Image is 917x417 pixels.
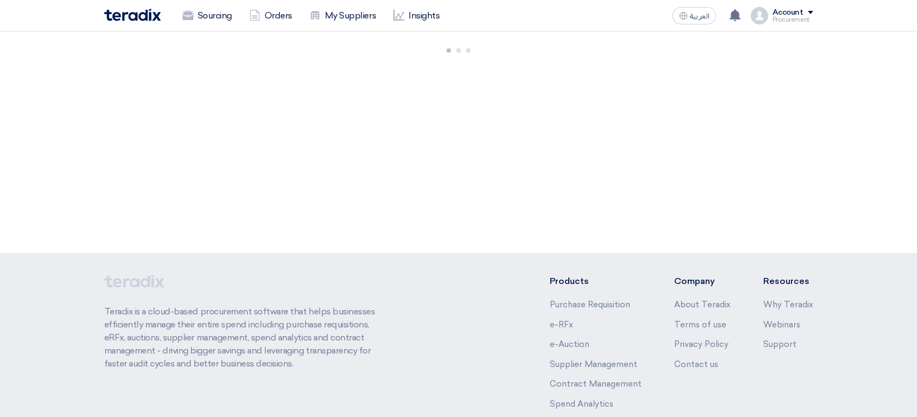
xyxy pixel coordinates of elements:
a: Supplier Management [550,359,637,369]
a: Privacy Policy [674,339,728,349]
a: e-Auction [550,339,589,349]
span: العربية [690,12,709,20]
img: Teradix logo [104,9,161,21]
a: Why Teradix [763,300,813,309]
a: Sourcing [174,4,241,28]
button: العربية [673,7,716,24]
a: Orders [241,4,301,28]
a: My Suppliers [301,4,385,28]
a: Contact us [674,359,718,369]
a: Spend Analytics [550,399,613,409]
div: Procurement [772,17,813,23]
a: Insights [385,4,448,28]
a: Terms of use [674,320,726,330]
li: Products [550,275,642,288]
a: Contract Management [550,379,642,389]
a: Webinars [763,320,800,330]
a: e-RFx [550,320,573,330]
div: Account [772,8,803,17]
li: Company [674,275,731,288]
p: Teradix is a cloud-based procurement software that helps businesses efficiently manage their enti... [104,305,388,370]
a: Purchase Requisition [550,300,630,309]
a: Support [763,339,796,349]
img: profile_test.png [751,7,768,24]
li: Resources [763,275,813,288]
a: About Teradix [674,300,731,309]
